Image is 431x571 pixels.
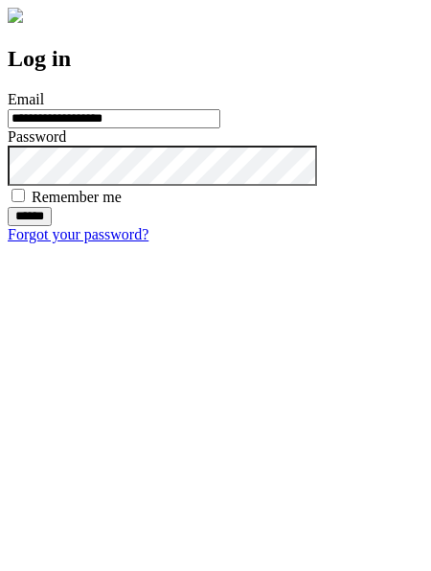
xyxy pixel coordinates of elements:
img: logo-4e3dc11c47720685a147b03b5a06dd966a58ff35d612b21f08c02c0306f2b779.png [8,8,23,23]
h2: Log in [8,46,423,72]
label: Remember me [32,189,122,205]
a: Forgot your password? [8,226,148,242]
label: Password [8,128,66,145]
label: Email [8,91,44,107]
